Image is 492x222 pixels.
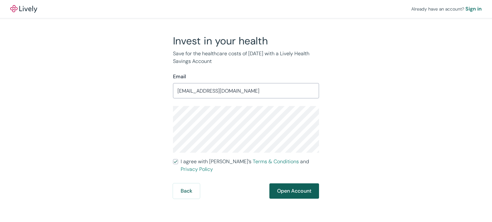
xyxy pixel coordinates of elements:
[173,183,200,199] button: Back
[253,158,299,165] a: Terms & Conditions
[181,166,213,172] a: Privacy Policy
[411,5,482,13] div: Already have an account?
[173,50,319,65] p: Save for the healthcare costs of [DATE] with a Lively Health Savings Account
[10,5,37,13] a: LivelyLively
[173,73,186,80] label: Email
[173,34,319,47] h2: Invest in your health
[10,5,37,13] img: Lively
[465,5,482,13] a: Sign in
[269,183,319,199] button: Open Account
[181,158,319,173] span: I agree with [PERSON_NAME]’s and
